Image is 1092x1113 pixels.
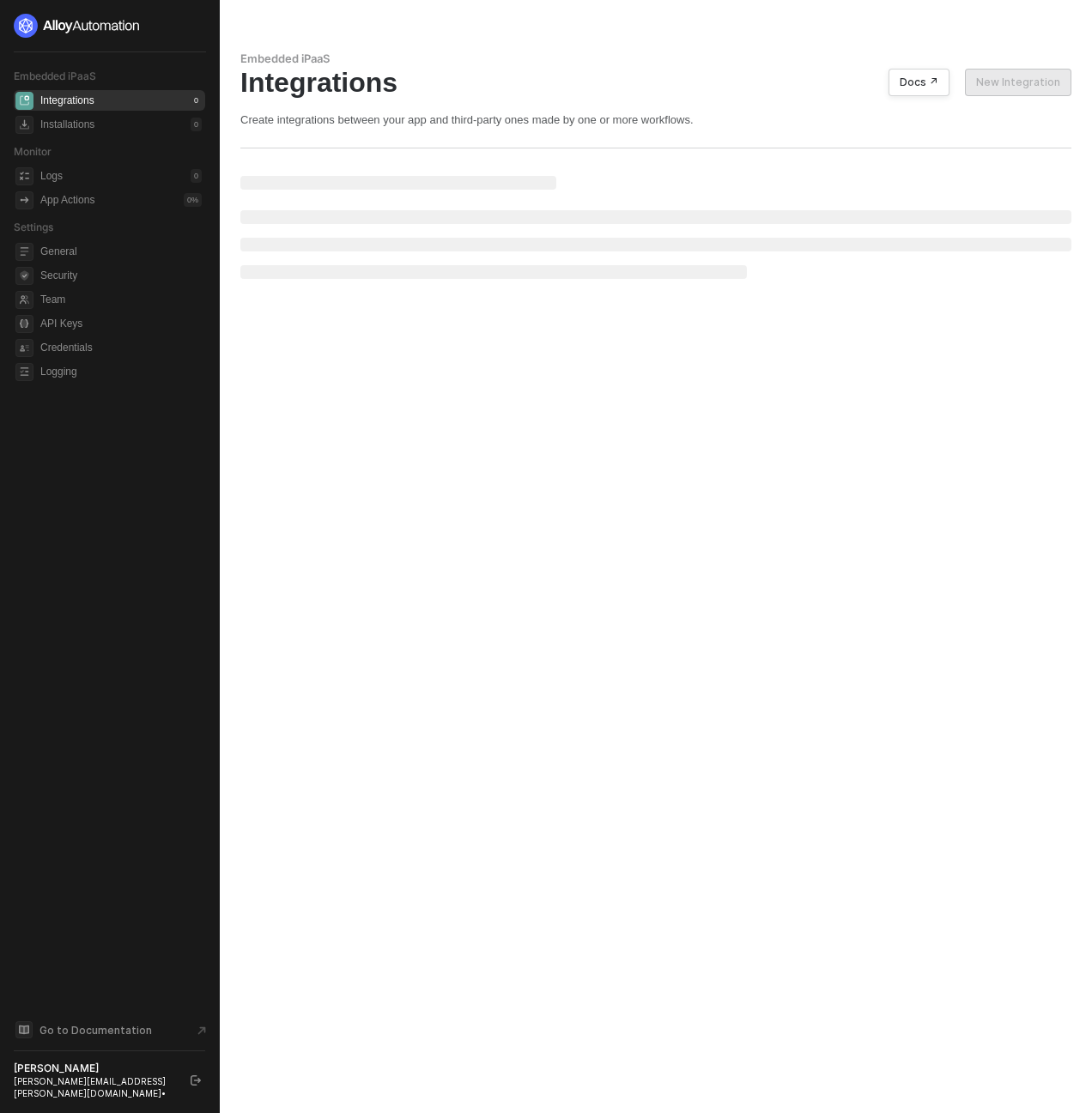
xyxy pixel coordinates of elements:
[15,167,33,185] span: icon-logs
[15,363,33,381] span: logging
[14,70,96,82] span: Embedded iPaaS
[40,265,202,286] span: Security
[40,94,94,108] div: Integrations
[15,291,33,309] span: team
[15,191,33,209] span: icon-app-actions
[14,14,205,38] a: logo
[40,289,202,310] span: Team
[40,118,94,132] div: Installations
[14,14,141,38] img: logo
[240,51,1071,66] div: Embedded iPaaS
[40,337,202,358] span: Credentials
[191,169,202,183] div: 0
[14,145,52,158] span: Monitor
[15,243,33,261] span: general
[14,221,53,233] span: Settings
[193,1022,210,1039] span: document-arrow
[191,1075,201,1086] span: logout
[14,1075,175,1099] div: [PERSON_NAME][EMAIL_ADDRESS][PERSON_NAME][DOMAIN_NAME] •
[184,193,202,207] div: 0 %
[40,313,202,334] span: API Keys
[39,1023,152,1037] span: Go to Documentation
[965,69,1071,96] button: New Integration
[240,112,1071,127] div: Create integrations between your app and third-party ones made by one or more workflows.
[14,1019,206,1040] a: Knowledge Base
[191,94,202,107] div: 0
[191,118,202,131] div: 0
[900,76,938,89] div: Docs ↗
[40,193,94,208] div: App Actions
[40,169,63,184] div: Logs
[15,92,33,110] span: integrations
[15,1021,33,1038] span: documentation
[14,1062,175,1075] div: [PERSON_NAME]
[40,361,202,382] span: Logging
[889,69,949,96] button: Docs ↗
[15,315,33,333] span: api-key
[240,66,1071,99] div: Integrations
[15,339,33,357] span: credentials
[15,116,33,134] span: installations
[15,267,33,285] span: security
[40,241,202,262] span: General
